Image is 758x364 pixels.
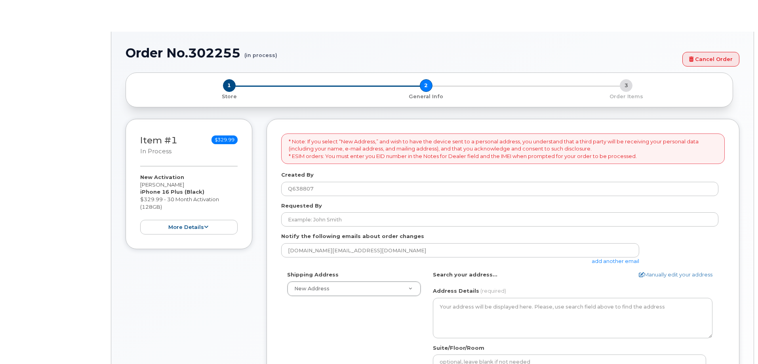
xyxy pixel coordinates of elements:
small: in process [140,148,171,155]
strong: New Activation [140,174,184,180]
button: more details [140,220,238,234]
label: Notify the following emails about order changes [281,233,424,240]
label: Suite/Floor/Room [433,344,484,352]
label: Shipping Address [287,271,339,278]
h3: Item #1 [140,135,177,156]
a: 1 Store [132,92,326,100]
input: Example: John Smith [281,212,718,227]
h1: Order No.302255 [126,46,678,60]
div: [PERSON_NAME] $329.99 - 30 Month Activation (128GB) [140,173,238,234]
p: * Note: If you select “New Address,” and wish to have the device sent to a personal address, you ... [289,138,717,160]
a: New Address [288,282,421,296]
input: Example: john@appleseed.com [281,243,639,257]
p: Store [135,93,323,100]
span: $329.99 [211,135,238,144]
strong: iPhone 16 Plus (Black) [140,189,204,195]
a: Manually edit your address [639,271,712,278]
span: 1 [223,79,236,92]
label: Search your address... [433,271,497,278]
label: Address Details [433,287,479,295]
a: Cancel Order [682,52,739,67]
a: add another email [592,258,639,264]
small: (in process) [244,46,277,58]
label: Requested By [281,202,322,210]
span: New Address [294,286,329,292]
label: Created By [281,171,314,179]
span: (required) [480,288,506,294]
